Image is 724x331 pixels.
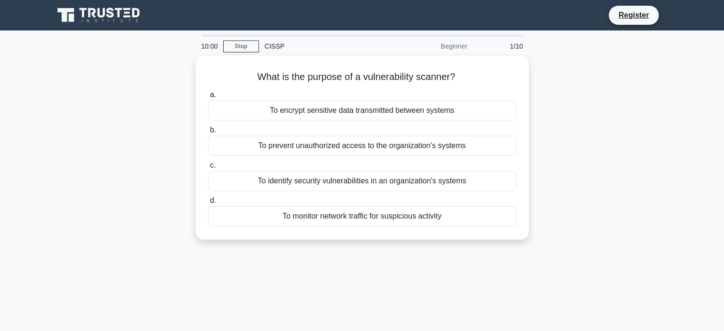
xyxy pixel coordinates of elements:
[208,136,516,156] div: To prevent unauthorized access to the organization's systems
[473,37,529,56] div: 1/10
[208,100,516,120] div: To encrypt sensitive data transmitted between systems
[207,71,517,83] h5: What is the purpose of a vulnerability scanner?
[259,37,390,56] div: CISSP
[210,161,216,169] span: c.
[210,126,216,134] span: b.
[223,40,259,52] a: Stop
[210,90,216,99] span: a.
[390,37,473,56] div: Beginner
[196,37,223,56] div: 10:00
[210,196,216,204] span: d.
[208,171,516,191] div: To identify security vulnerabilities in an organization's systems
[613,9,655,21] a: Register
[208,206,516,226] div: To monitor network traffic for suspicious activity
